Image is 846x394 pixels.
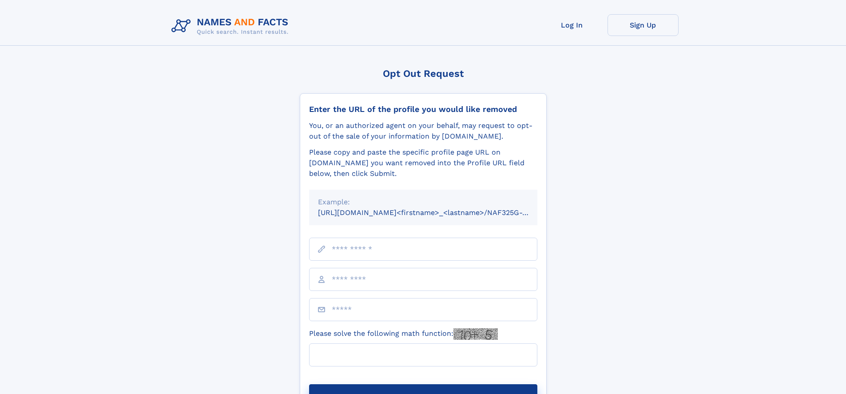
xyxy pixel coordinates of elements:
[536,14,608,36] a: Log In
[608,14,679,36] a: Sign Up
[309,104,537,114] div: Enter the URL of the profile you would like removed
[300,68,547,79] div: Opt Out Request
[309,120,537,142] div: You, or an authorized agent on your behalf, may request to opt-out of the sale of your informatio...
[309,147,537,179] div: Please copy and paste the specific profile page URL on [DOMAIN_NAME] you want removed into the Pr...
[309,328,498,340] label: Please solve the following math function:
[168,14,296,38] img: Logo Names and Facts
[318,208,554,217] small: [URL][DOMAIN_NAME]<firstname>_<lastname>/NAF325G-xxxxxxxx
[318,197,528,207] div: Example:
